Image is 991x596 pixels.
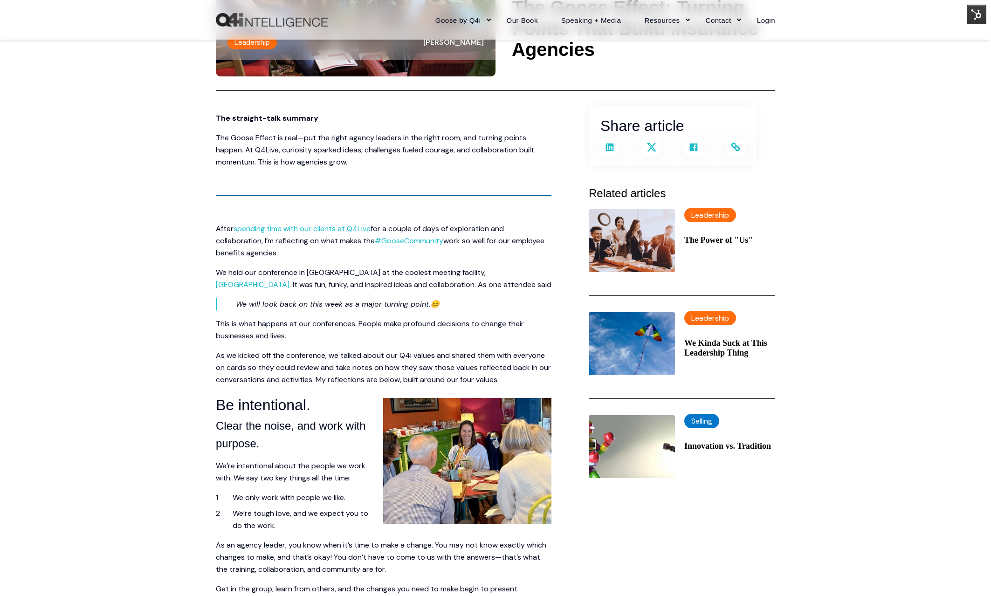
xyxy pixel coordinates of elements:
[234,224,371,233] a: spending time with our clients at Q4Live
[216,460,551,484] p: We’re intentional about the people we work with. We say two key things all the time:
[216,223,551,259] p: After for a couple of days of exploration and collaboration, I’m reflecting on what makes the wor...
[589,209,675,272] img: The concept of community
[684,208,736,222] label: Leadership
[423,37,484,47] span: [PERSON_NAME]
[383,398,551,524] img: Q4Live Kaely and group in discussion
[589,415,675,478] img: An image of two robots fighting. One robot is a traditional Rock 'Em Sock 'Em Robot, and the othe...
[684,441,771,451] a: Innovation vs. Tradition
[216,318,551,342] p: This is what happens at our conferences. People make profound decisions to change their businesse...
[216,419,366,450] span: Clear the noise, and work with purpose.
[216,112,551,124] p: The straight-talk summary
[233,507,551,532] li: We’re tough love, and we expect you to do the work.
[216,393,551,417] h3: Be intentional.
[216,13,328,27] a: Back to Home
[600,114,745,138] h3: Share article
[430,299,440,309] em: 😊
[216,280,289,289] a: [GEOGRAPHIC_DATA]
[216,349,551,386] p: As we kicked off the conference, we talked about our Q4i values and shared them with everyone on ...
[684,414,719,428] label: Selling
[967,5,986,24] img: HubSpot Tools Menu Toggle
[684,338,775,358] a: We Kinda Suck at This Leadership Thing
[375,236,443,246] a: #GooseCommunity
[236,298,533,310] p: We will look back on this week as a major turning point.
[227,35,277,49] label: Leadership
[684,311,736,325] label: Leadership
[684,235,753,245] a: The Power of "Us"
[589,185,775,202] h3: Related articles
[216,267,551,291] p: We held our conference in [GEOGRAPHIC_DATA] at the coolest meeting facility, . It was fun, funky,...
[216,132,551,168] p: The Goose Effect is real—put the right agency leaders in the right room, and turning points happe...
[216,13,328,27] img: Q4intelligence, LLC logo
[233,492,551,504] li: We only work with people we like.
[944,551,991,596] iframe: Chat Widget
[216,539,551,575] p: As an agency leader, you know when it’s time to make a change. You may not know exactly which cha...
